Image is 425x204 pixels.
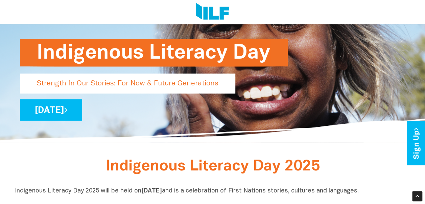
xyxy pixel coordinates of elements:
span: Indigenous Literacy Day 2025 [105,160,320,174]
h1: Indigenous Literacy Day [37,39,271,66]
img: Logo [196,3,229,21]
p: Strength In Our Stories: For Now & Future Generations [20,74,235,94]
div: Scroll Back to Top [412,191,422,201]
a: [DATE] [20,99,82,121]
b: [DATE] [141,188,162,194]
